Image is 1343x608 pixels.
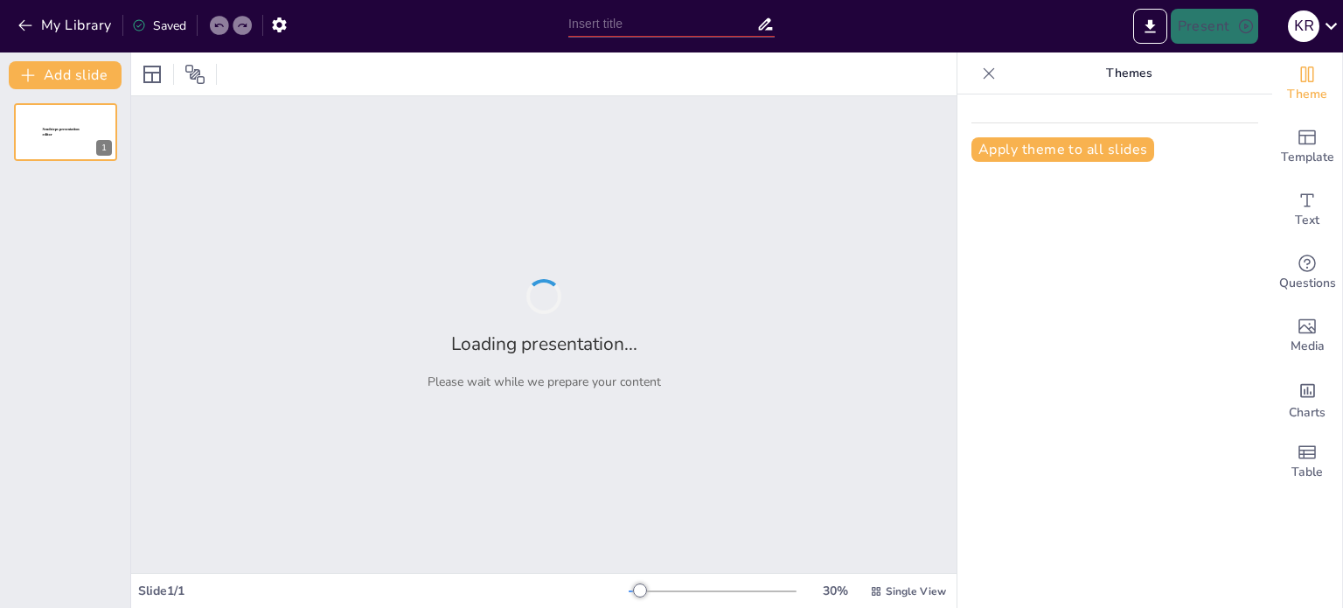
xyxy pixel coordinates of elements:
[1288,9,1319,44] button: K R
[1272,115,1342,178] div: Add ready made slides
[9,61,122,89] button: Add slide
[96,140,112,156] div: 1
[1295,211,1319,230] span: Text
[1272,178,1342,241] div: Add text boxes
[971,137,1154,162] button: Apply theme to all slides
[1288,10,1319,42] div: K R
[138,60,166,88] div: Layout
[138,583,629,599] div: Slide 1 / 1
[1272,430,1342,493] div: Add a table
[814,583,856,599] div: 30 %
[1003,52,1255,94] p: Themes
[1279,274,1336,293] span: Questions
[1171,9,1258,44] button: Present
[1272,304,1342,367] div: Add images, graphics, shapes or video
[1287,85,1327,104] span: Theme
[184,64,205,85] span: Position
[1281,148,1334,167] span: Template
[43,128,80,137] span: Sendsteps presentation editor
[1289,403,1326,423] span: Charts
[132,17,186,34] div: Saved
[1291,337,1325,356] span: Media
[1291,463,1323,482] span: Table
[14,103,117,161] div: 1
[1272,52,1342,115] div: Change the overall theme
[1272,241,1342,304] div: Get real-time input from your audience
[886,584,946,598] span: Single View
[13,11,119,39] button: My Library
[1133,9,1167,44] button: Export to PowerPoint
[451,332,637,356] h2: Loading presentation...
[428,374,661,390] p: Please wait while we prepare your content
[1272,367,1342,430] div: Add charts and graphs
[568,11,756,37] input: Insert title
